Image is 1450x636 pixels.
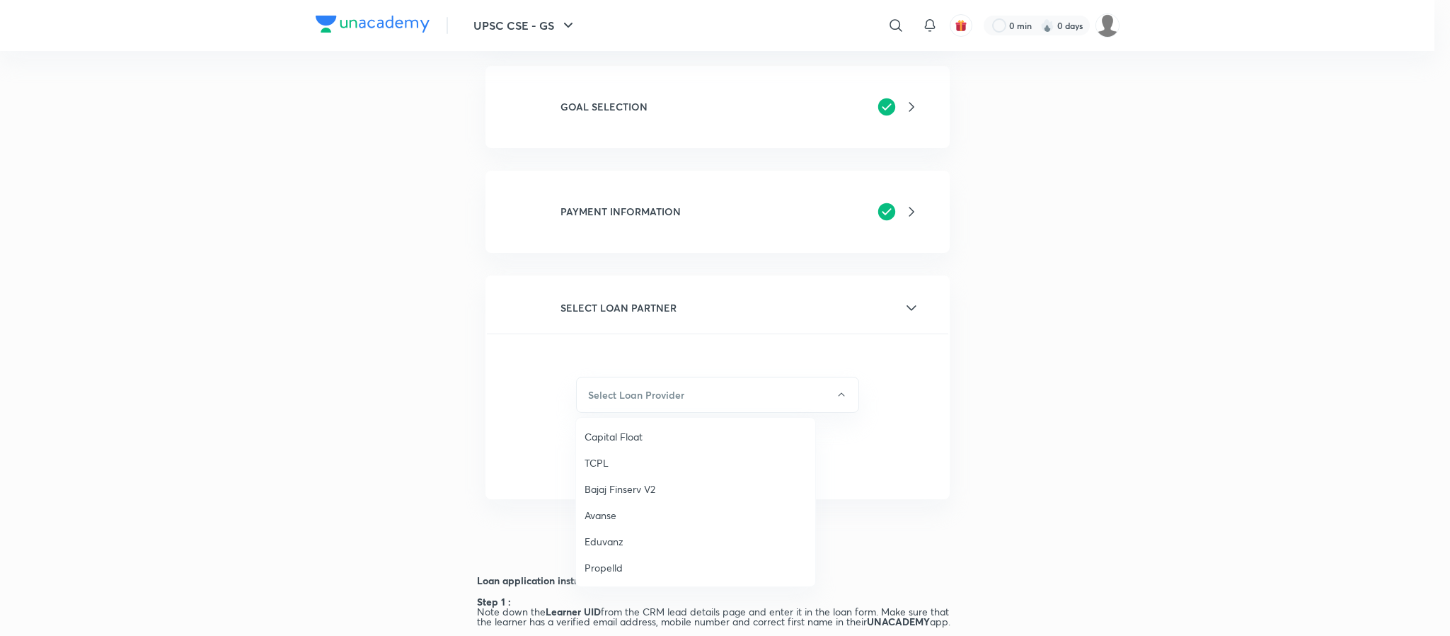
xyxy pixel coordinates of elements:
span: TCPL [585,455,807,470]
span: Capital Float [585,429,807,444]
span: Avanse [585,508,807,523]
span: Bajaj Finserv V2 [585,482,807,496]
span: Eduvanz [585,534,807,549]
span: Propelld [585,560,807,575]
